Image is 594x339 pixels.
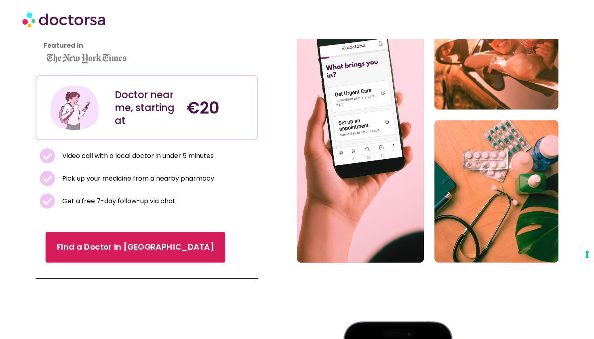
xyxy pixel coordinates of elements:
button: Your consent preferences for tracking technologies [580,247,594,261]
span: Video call with a local doctor in under 5 minutes [60,150,214,162]
a: Find a Doctor in [GEOGRAPHIC_DATA] [46,232,225,263]
span: Pick up your medicine from a nearby pharmacy [60,173,214,184]
img: Illustration depicting a young woman in a casual outfit, engaged with her smartphone. She has a p... [49,82,100,133]
h4: €20 [187,98,251,118]
div: Doctor near me, starting at [115,88,179,127]
span: Get a free 7-day follow-up via chat [60,196,175,207]
span: Find a Doctor in [GEOGRAPHIC_DATA] [57,242,214,253]
strong: Featured in [44,41,83,50]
